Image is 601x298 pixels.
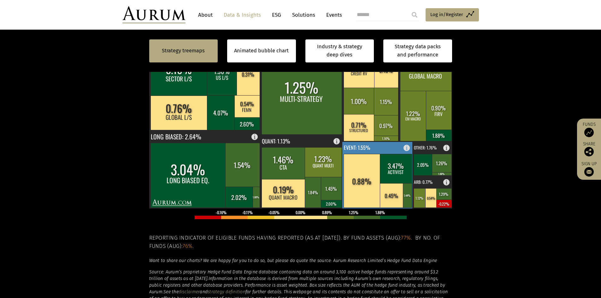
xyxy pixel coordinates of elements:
[208,289,245,295] a: strategy definition
[234,47,289,55] a: Animated bubble chart
[149,269,439,281] em: Source: Aurum’s proprietary Hedge Fund Data Engine database containing data on around 3,100 activ...
[149,276,445,295] em: Information in the database is derived from multiple sources including Aurum’s own research, regu...
[426,8,479,21] a: Log in/Register
[408,9,421,21] input: Submit
[584,147,594,156] img: Share this post
[183,243,193,249] span: 76%
[162,47,205,55] a: Strategy treemaps
[584,128,594,137] img: Access Funds
[383,39,452,62] a: Strategy data packs and performance
[163,289,179,295] em: See the
[221,9,264,21] a: Data & Insights
[580,122,598,137] a: Funds
[195,9,216,21] a: About
[305,39,374,62] a: Industry & strategy deep dives
[584,167,594,177] img: Sign up to our newsletter
[122,6,186,23] img: Aurum
[323,9,342,21] a: Events
[289,9,318,21] a: Solutions
[149,234,452,251] h5: Reporting indicator of eligible funds having reported (as at [DATE]). By fund assets (Aug): . By ...
[149,258,437,263] em: Want to share our charts? We are happy for you to do so, but please do quote the source: Aurum Re...
[401,235,411,241] span: 77%
[179,289,200,295] a: disclaimer
[200,289,208,295] em: and
[580,161,598,177] a: Sign up
[430,11,463,18] span: Log in/Register
[580,142,598,156] div: Share
[269,9,284,21] a: ESG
